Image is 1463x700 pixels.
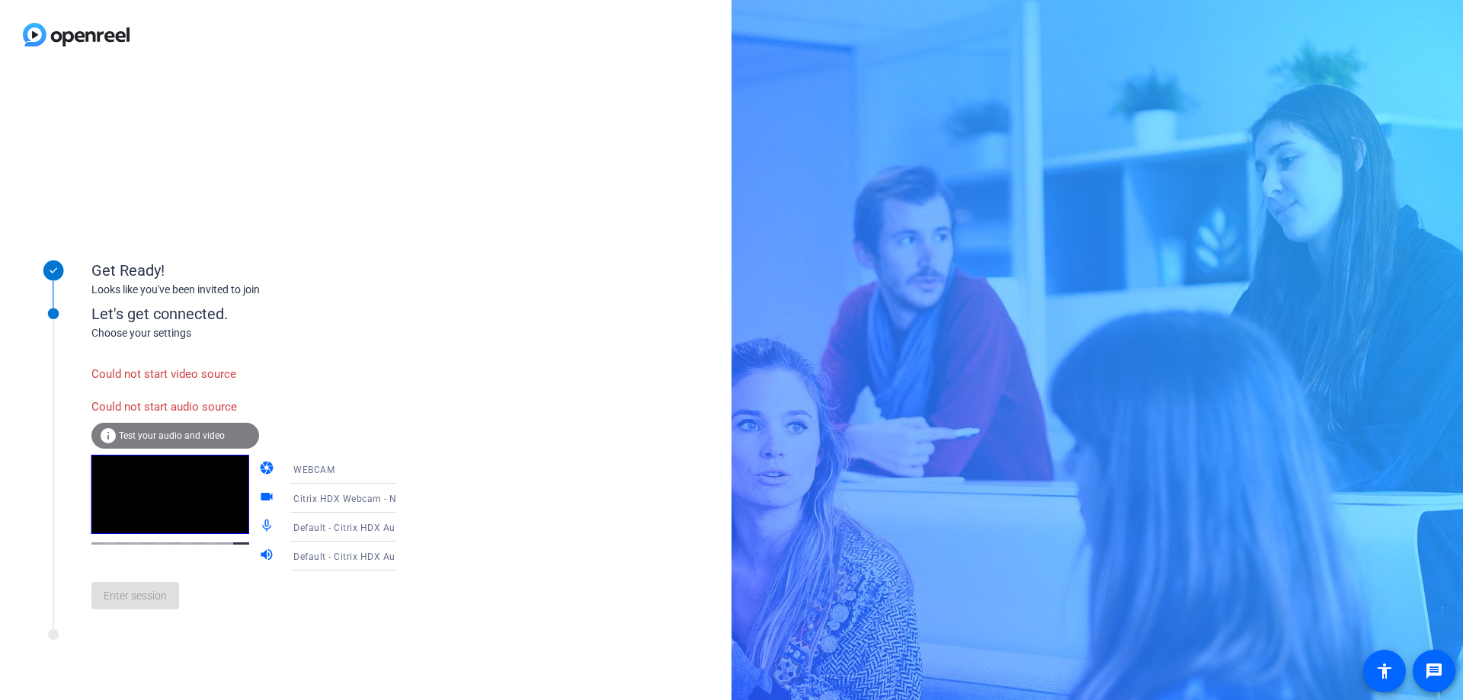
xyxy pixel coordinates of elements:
[91,358,259,391] div: Could not start video source
[259,460,277,478] mat-icon: camera
[1425,662,1443,680] mat-icon: message
[259,547,277,565] mat-icon: volume_up
[91,325,427,341] div: Choose your settings
[119,430,225,441] span: Test your audio and video
[259,518,277,536] mat-icon: mic_none
[1375,662,1394,680] mat-icon: accessibility
[293,465,335,475] span: WEBCAM
[99,427,117,445] mat-icon: info
[91,282,396,298] div: Looks like you've been invited to join
[259,489,277,507] mat-icon: videocam
[91,302,427,325] div: Let's get connected.
[293,550,409,562] span: Default - Citrix HDX Audio
[91,391,259,424] div: Could not start audio source
[91,259,396,282] div: Get Ready!
[293,492,575,504] span: Citrix HDX Webcam - NexiGo N960E FHD Webcam (3443:960e)
[293,521,409,533] span: Default - Citrix HDX Audio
